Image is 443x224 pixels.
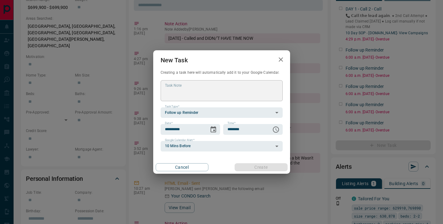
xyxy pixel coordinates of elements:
label: Task Type [165,105,179,109]
p: Creating a task here will automatically add it to your Google Calendar. [161,70,283,75]
div: 10 Mins Before [161,141,283,151]
div: Follow up Reminder [161,107,283,118]
button: Cancel [156,163,208,171]
h2: New Task [153,50,195,70]
button: Choose date, selected date is Sep 18, 2025 [207,123,219,136]
button: Choose time, selected time is 6:00 AM [270,123,282,136]
label: Date [165,121,173,125]
label: Time [228,121,236,125]
label: Google Calendar Alert [165,138,195,142]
